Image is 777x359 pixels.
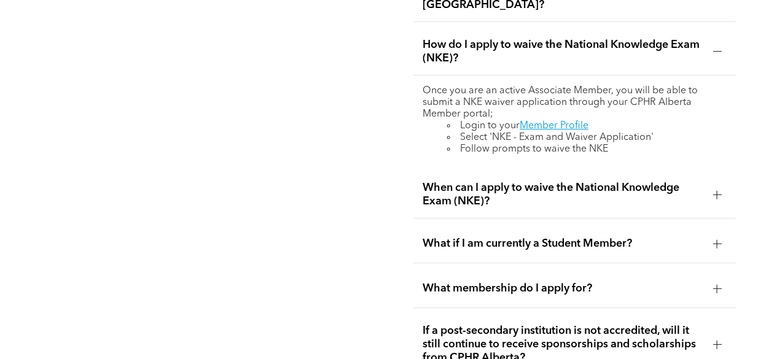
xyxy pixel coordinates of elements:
[423,282,703,295] span: What membership do I apply for?
[447,120,727,132] li: Login to your
[447,144,727,155] li: Follow prompts to waive the NKE
[520,121,588,131] a: Member Profile
[423,237,703,250] span: What if I am currently a Student Member?
[423,38,703,65] span: How do I apply to waive the National Knowledge Exam (NKE)?
[423,181,703,208] span: When can I apply to waive the National Knowledge Exam (NKE)?
[423,85,727,120] p: Once you are an active Associate Member, you will be able to submit a NKE waiver application thro...
[447,132,727,144] li: Select 'NKE - Exam and Waiver Application'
